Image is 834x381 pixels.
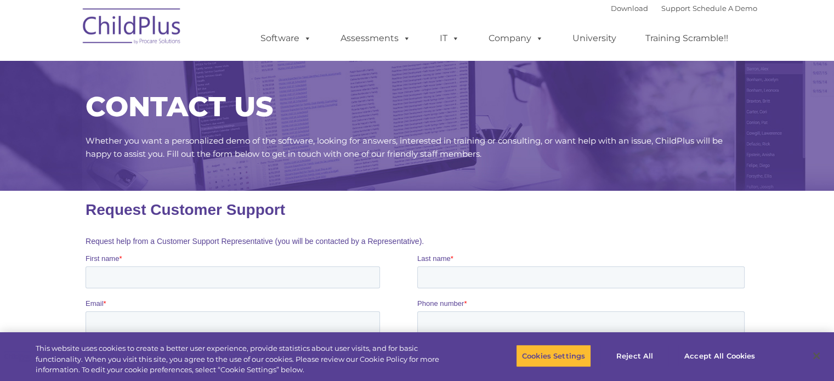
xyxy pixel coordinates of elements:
a: Software [249,27,322,49]
span: CONTACT US [86,90,273,123]
button: Accept All Cookies [678,344,761,367]
button: Cookies Settings [516,344,591,367]
a: Company [478,27,554,49]
a: Support [661,4,690,13]
font: | [611,4,757,13]
span: Last name [332,64,365,72]
a: Schedule A Demo [693,4,757,13]
span: Whether you want a personalized demo of the software, looking for answers, interested in training... [86,135,723,159]
a: Training Scramble!! [634,27,739,49]
img: ChildPlus by Procare Solutions [77,1,187,55]
button: Reject All [600,344,669,367]
button: Close [804,344,829,368]
a: Download [611,4,648,13]
a: University [561,27,627,49]
a: Assessments [330,27,422,49]
span: Phone number [332,109,378,117]
a: IT [429,27,470,49]
div: This website uses cookies to create a better user experience, provide statistics about user visit... [36,343,459,376]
